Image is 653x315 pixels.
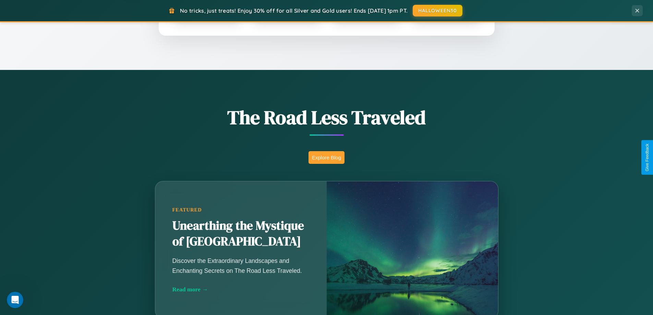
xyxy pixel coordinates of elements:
iframe: Intercom live chat [7,292,23,308]
span: No tricks, just treats! Enjoy 30% off for all Silver and Gold users! Ends [DATE] 1pm PT. [180,7,408,14]
button: Explore Blog [309,151,344,164]
p: Discover the Extraordinary Landscapes and Enchanting Secrets on The Road Less Traveled. [172,256,310,275]
h1: The Road Less Traveled [121,104,532,131]
div: Give Feedback [645,144,650,171]
div: Read more → [172,286,310,293]
h2: Unearthing the Mystique of [GEOGRAPHIC_DATA] [172,218,310,250]
button: HALLOWEEN30 [413,5,462,16]
div: Featured [172,207,310,213]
